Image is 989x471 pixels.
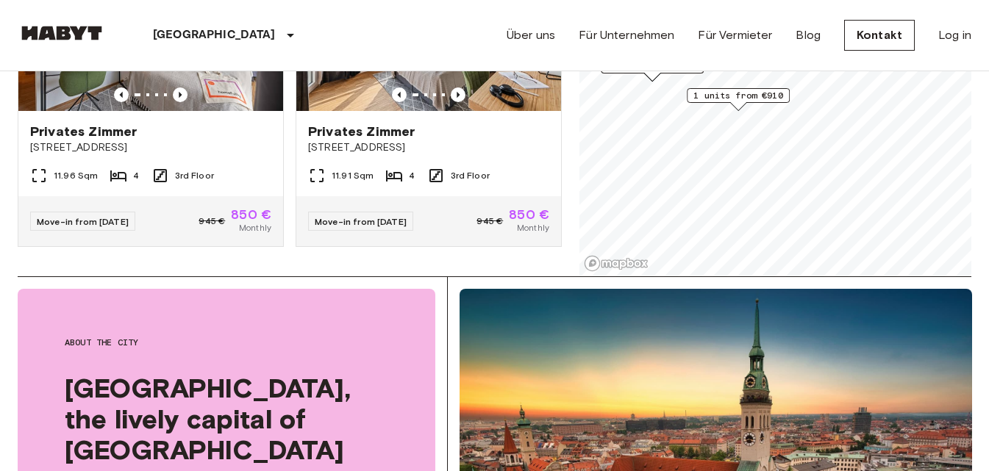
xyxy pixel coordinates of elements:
button: Previous image [392,87,407,102]
span: [GEOGRAPHIC_DATA], the lively capital of [GEOGRAPHIC_DATA] [65,373,388,465]
span: Monthly [239,221,271,234]
span: 4 [133,169,139,182]
span: 850 € [231,208,271,221]
span: [STREET_ADDRESS] [308,140,549,155]
span: 11.91 Sqm [332,169,374,182]
p: [GEOGRAPHIC_DATA] [153,26,276,44]
span: 4 [409,169,415,182]
span: Move-in from [DATE] [315,216,407,227]
a: Für Vermieter [698,26,772,44]
span: 945 € [199,215,225,228]
span: 945 € [476,215,503,228]
span: Monthly [517,221,549,234]
span: 11.96 Sqm [54,169,98,182]
div: Map marker [687,88,790,111]
a: Über uns [507,26,555,44]
span: 3rd Floor [175,169,214,182]
span: Privates Zimmer [308,123,415,140]
button: Previous image [114,87,129,102]
a: Kontakt [844,20,915,51]
span: [STREET_ADDRESS] [30,140,271,155]
a: Für Unternehmen [579,26,674,44]
a: Mapbox logo [584,255,649,272]
img: Habyt [18,26,106,40]
span: About the city [65,336,388,349]
span: Move-in from [DATE] [37,216,129,227]
span: 850 € [509,208,549,221]
button: Previous image [173,87,188,102]
span: 3rd Floor [451,169,490,182]
a: Blog [796,26,821,44]
span: Privates Zimmer [30,123,137,140]
button: Previous image [451,87,465,102]
span: 1 units from €910 [693,89,783,102]
a: Log in [938,26,971,44]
